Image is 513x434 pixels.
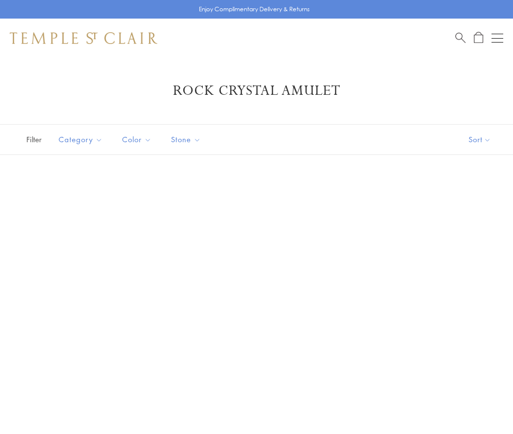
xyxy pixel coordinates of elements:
[447,125,513,154] button: Show sort by
[24,82,489,100] h1: Rock Crystal Amulet
[164,129,208,151] button: Stone
[455,32,466,44] a: Search
[474,32,483,44] a: Open Shopping Bag
[492,32,503,44] button: Open navigation
[115,129,159,151] button: Color
[54,133,110,146] span: Category
[199,4,310,14] p: Enjoy Complimentary Delivery & Returns
[51,129,110,151] button: Category
[166,133,208,146] span: Stone
[117,133,159,146] span: Color
[10,32,157,44] img: Temple St. Clair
